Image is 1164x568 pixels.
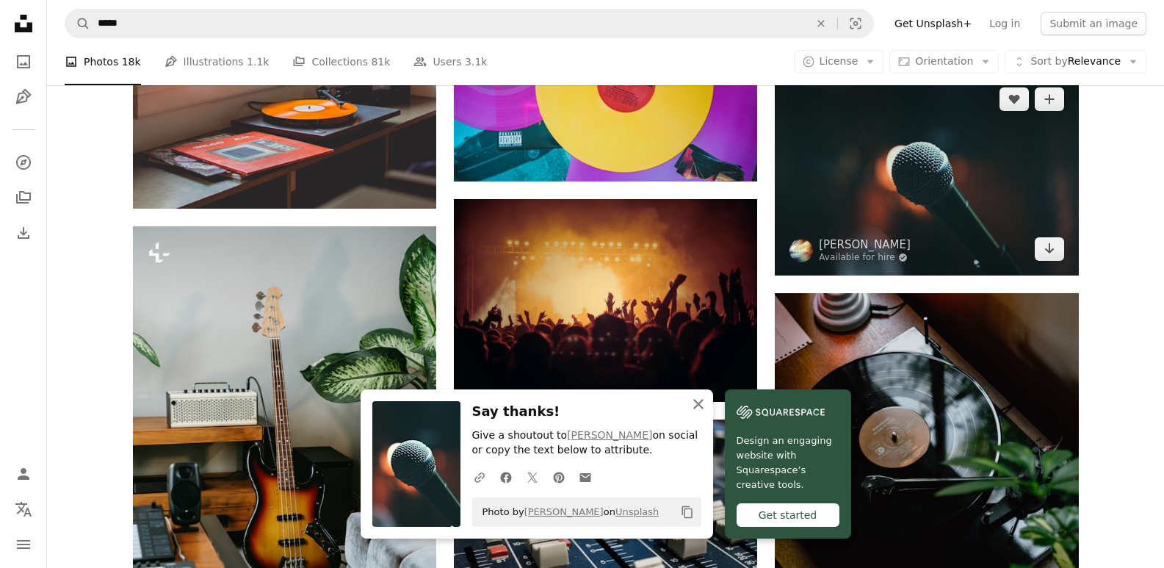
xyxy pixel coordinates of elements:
[9,9,38,41] a: Home — Unsplash
[1035,237,1064,261] a: Download
[9,183,38,212] a: Collections
[838,10,873,37] button: Visual search
[292,38,390,85] a: Collections 81k
[472,428,701,458] p: Give a shoutout to on social or copy the text below to attribute.
[1005,50,1146,73] button: Sort byRelevance
[472,401,701,423] h3: Say thanks!
[1035,87,1064,111] button: Add to Collection
[9,495,38,524] button: Language
[615,506,659,517] a: Unsplash
[819,252,911,264] a: Available for hire
[725,389,851,539] a: Design an engaging website with Squarespace’s creative tools.Get started
[1041,12,1146,35] button: Submit an image
[999,87,1029,111] button: Like
[775,514,1078,527] a: black turntable on brown wooden table
[454,294,757,307] a: band performing on stage in front of people
[475,500,659,524] span: Photo by on
[737,503,839,527] div: Get started
[519,462,546,492] a: Share on Twitter
[737,434,839,492] span: Design an engaging website with Squarespace’s creative tools.
[889,50,999,73] button: Orientation
[133,447,436,461] a: a guitar sitting on top of a table next to a keyboard
[546,462,572,492] a: Share on Pinterest
[737,401,825,423] img: file-1606177908946-d1eed1cbe4f5image
[886,12,980,35] a: Get Unsplash+
[980,12,1029,35] a: Log in
[1030,54,1121,69] span: Relevance
[465,54,487,70] span: 3.1k
[915,55,973,67] span: Orientation
[9,47,38,76] a: Photos
[413,38,487,85] a: Users 3.1k
[572,462,599,492] a: Share over email
[493,462,519,492] a: Share on Facebook
[9,82,38,112] a: Illustrations
[794,50,884,73] button: License
[775,168,1078,181] a: a microphone that is sitting on a stand
[524,506,604,517] a: [PERSON_NAME]
[9,148,38,177] a: Explore
[9,459,38,489] a: Log in / Sign up
[775,73,1078,275] img: a microphone that is sitting on a stand
[65,10,90,37] button: Search Unsplash
[789,239,813,262] img: Go to Bogomil Mihaylov's profile
[65,9,874,38] form: Find visuals sitewide
[820,55,858,67] span: License
[9,530,38,559] button: Menu
[675,500,700,525] button: Copy to clipboard
[819,237,911,252] a: [PERSON_NAME]
[1030,55,1067,67] span: Sort by
[805,10,837,37] button: Clear
[133,93,436,107] a: gray turntable playing
[247,54,269,70] span: 1.1k
[454,199,757,401] img: band performing on stage in front of people
[454,73,757,87] a: yellow round plastic round table
[9,218,38,248] a: Download History
[567,429,652,441] a: [PERSON_NAME]
[165,38,270,85] a: Illustrations 1.1k
[371,54,390,70] span: 81k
